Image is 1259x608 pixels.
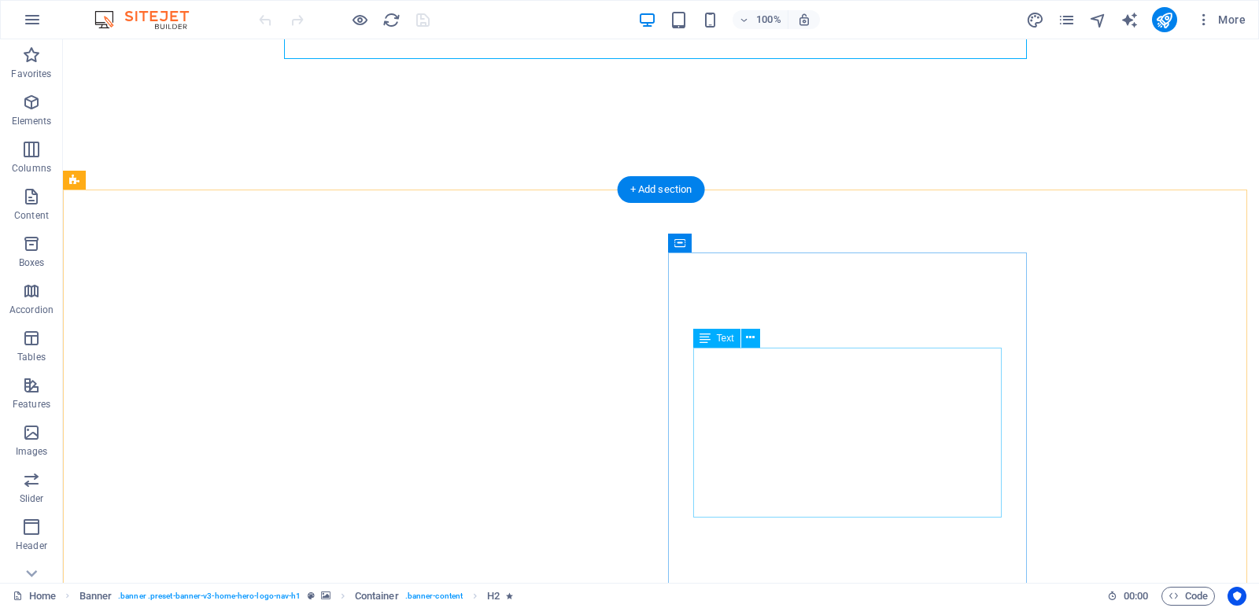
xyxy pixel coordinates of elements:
[350,10,369,29] button: Click here to leave preview mode and continue editing
[1152,7,1177,32] button: publish
[756,10,781,29] h6: 100%
[1058,11,1076,29] i: Pages (Ctrl+Alt+S)
[1089,10,1108,29] button: navigator
[12,115,52,127] p: Elements
[16,445,48,458] p: Images
[1190,7,1252,32] button: More
[1058,10,1076,29] button: pages
[11,68,51,80] p: Favorites
[90,10,209,29] img: Editor Logo
[1107,587,1149,606] h6: Session time
[355,587,399,606] span: Click to select. Double-click to edit
[308,591,315,600] i: This element is a customizable preset
[405,587,463,606] span: . banner-content
[79,587,113,606] span: Click to select. Double-click to edit
[13,398,50,411] p: Features
[618,176,705,203] div: + Add section
[797,13,811,27] i: On resize automatically adjust zoom level to fit chosen device.
[1089,11,1107,29] i: Navigator
[19,256,45,269] p: Boxes
[1121,11,1139,29] i: AI Writer
[12,162,51,175] p: Columns
[506,591,513,600] i: Element contains an animation
[382,10,401,29] button: reload
[1161,587,1215,606] button: Code
[733,10,788,29] button: 100%
[1228,587,1246,606] button: Usercentrics
[14,209,49,222] p: Content
[487,587,500,606] span: Click to select. Double-click to edit
[1124,587,1148,606] span: 00 00
[382,11,401,29] i: Reload page
[1169,587,1208,606] span: Code
[79,587,514,606] nav: breadcrumb
[1135,590,1137,602] span: :
[9,304,54,316] p: Accordion
[321,591,330,600] i: This element contains a background
[1121,10,1139,29] button: text_generator
[1026,11,1044,29] i: Design (Ctrl+Alt+Y)
[1026,10,1045,29] button: design
[13,587,56,606] a: Click to cancel selection. Double-click to open Pages
[20,492,44,505] p: Slider
[717,333,734,343] span: Text
[1155,11,1173,29] i: Publish
[16,540,47,552] p: Header
[118,587,301,606] span: . banner .preset-banner-v3-home-hero-logo-nav-h1
[1196,12,1246,28] span: More
[17,351,46,363] p: Tables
